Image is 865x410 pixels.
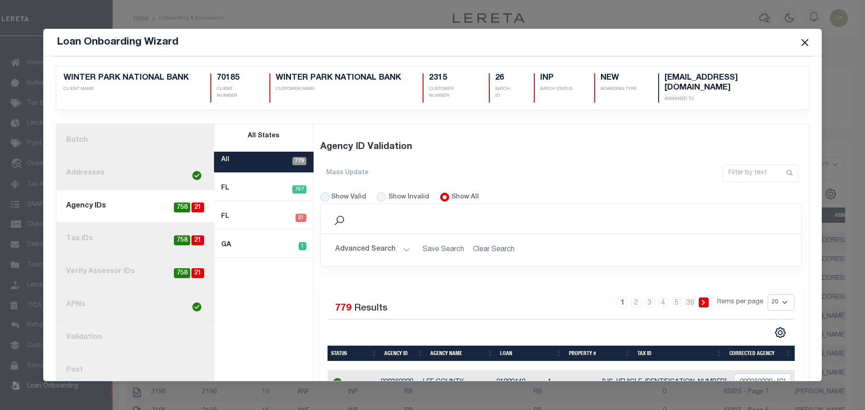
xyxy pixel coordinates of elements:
a: Validation [56,321,214,354]
th: Agency Name: activate to sort column ascending [427,346,496,361]
td: 090360000 [377,370,419,395]
button: Advanced Search [335,241,410,259]
a: Addresses [56,157,214,190]
img: check-icon-green.svg [192,171,201,180]
label: Show All [451,193,479,203]
label: Show Invalid [388,193,429,203]
p: BATCH STATUS [540,86,573,93]
th: Property #: activate to sort column ascending [565,346,634,361]
h5: NEW [601,73,637,83]
label: All [221,155,229,165]
h5: 2315 [429,73,467,83]
a: Batch [56,124,214,157]
input: Filter by text [723,165,782,182]
p: CUSTOMER NAME [276,86,401,93]
span: 21 [191,203,204,213]
h5: Loan Onboarding Wizard [57,36,178,49]
label: Results [354,302,387,316]
th: Corrected Agency: activate to sort column ascending [726,346,795,361]
th: Status: activate to sort column ascending [328,346,381,361]
span: 758 [174,203,190,213]
label: All States [248,131,279,141]
span: 758 [174,235,190,246]
p: CLIENT NUMBER [217,86,248,99]
p: BATCH ID [495,86,512,99]
td: 91000440 [493,370,544,395]
a: 1 [618,297,628,307]
th: Tax ID: activate to sort column ascending [634,346,725,361]
img: check-icon-green.svg [192,302,201,311]
img: check-icon-green.svg [333,378,342,387]
a: Verify Assessor IDs21758 [56,256,214,288]
a: 4 [658,297,668,307]
span: 758 [174,268,190,279]
p: Assigned To [665,96,780,103]
div: Agency ID Validation [320,130,802,165]
label: Show Valid [331,193,366,203]
a: 5 [672,297,682,307]
a: APNs [56,288,214,321]
h5: 26 [495,73,512,83]
span: 21 [191,235,204,246]
a: Tax IDs21758 [56,223,214,256]
label: FL [221,184,229,194]
label: GA [221,240,231,250]
a: Agency IDs21758 [56,190,214,223]
p: CLIENT NAME [64,86,189,93]
span: 21 [191,268,204,279]
span: 779 [335,304,351,313]
a: 2 [631,297,641,307]
th: Agency ID: activate to sort column ascending [381,346,427,361]
h5: INP [540,73,573,83]
h5: 70185 [217,73,248,83]
td: [US_VEHICLE_IDENTIFICATION_NUMBER] [599,370,730,395]
span: 779 [292,157,306,165]
h5: WINTER PARK NATIONAL BANK [64,73,189,83]
td: 1 [544,370,599,395]
button: Close [799,36,811,48]
span: 757 [292,185,306,194]
span: 21 [296,214,306,222]
label: FL [221,212,229,222]
a: Post [56,354,214,387]
h5: WINTER PARK NATIONAL BANK [276,73,401,83]
p: Boarding Type [601,86,637,93]
a: 39 [685,297,695,307]
p: CUSTOMER NUMBER [429,86,467,99]
span: 1 [299,242,306,250]
span: Items per page [717,297,763,307]
td: LEE COUNTY [419,370,493,395]
h5: [EMAIL_ADDRESS][DOMAIN_NAME] [665,73,780,93]
a: 3 [645,297,655,307]
th: Loan: activate to sort column ascending [496,346,565,361]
